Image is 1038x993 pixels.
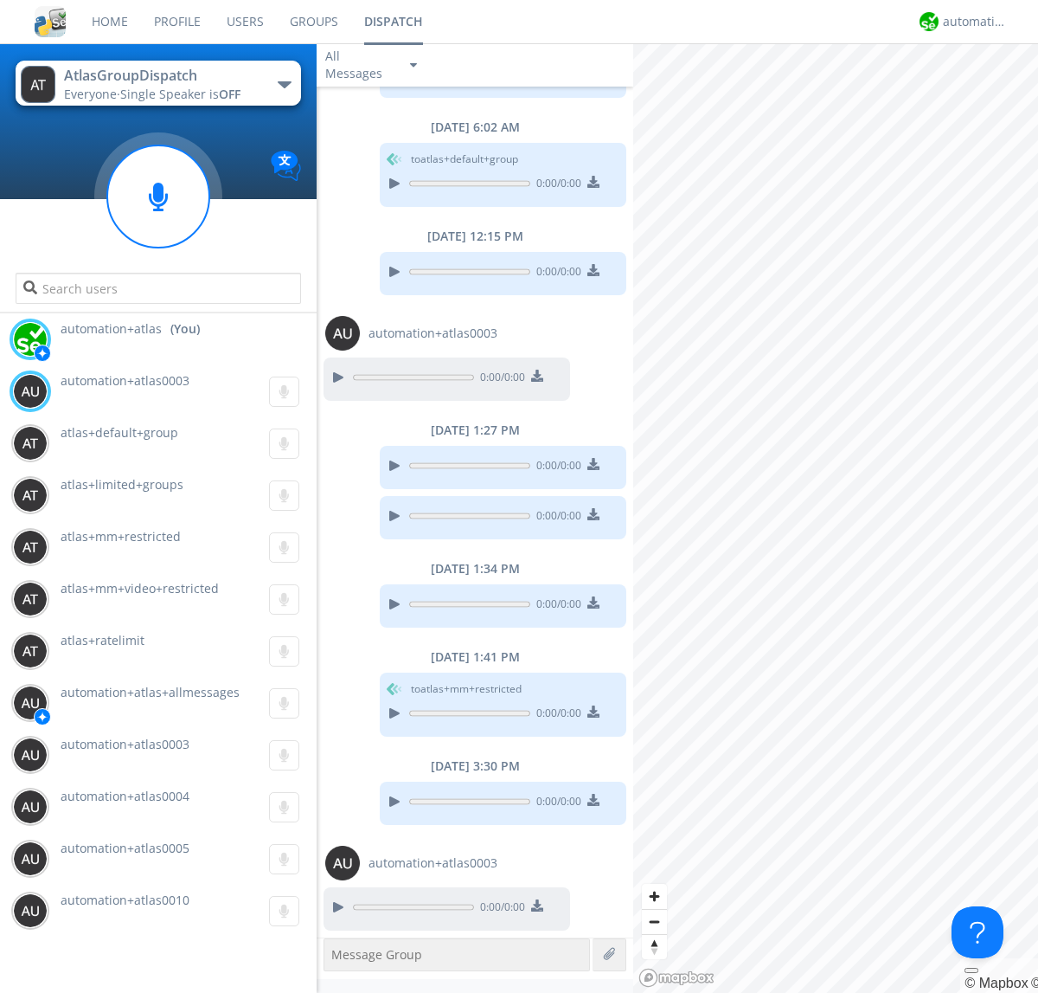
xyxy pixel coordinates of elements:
span: automation+atlas0003 [61,736,189,752]
span: automation+atlas0003 [368,325,497,342]
img: 373638.png [13,790,48,824]
button: Zoom out [642,909,667,934]
img: 373638.png [13,634,48,668]
a: Mapbox logo [638,968,714,988]
span: 0:00 / 0:00 [530,596,581,616]
span: atlas+ratelimit [61,632,144,648]
div: [DATE] 1:41 PM [317,648,633,666]
span: atlas+mm+video+restricted [61,580,219,596]
div: [DATE] 12:15 PM [317,228,633,245]
img: download media button [587,596,599,609]
img: 373638.png [13,893,48,928]
span: automation+atlas0003 [61,372,189,389]
img: download media button [587,508,599,520]
span: automation+atlas [61,320,162,338]
img: download media button [587,176,599,188]
img: 373638.png [13,738,48,772]
span: 0:00 / 0:00 [530,706,581,725]
img: d2d01cd9b4174d08988066c6d424eccd [13,322,48,357]
span: Single Speaker is [120,86,240,102]
img: 373638.png [13,841,48,876]
span: 0:00 / 0:00 [530,508,581,527]
input: Search users [16,273,300,304]
div: All Messages [325,48,394,82]
img: 373638.png [13,374,48,409]
button: Zoom in [642,884,667,909]
img: download media button [587,706,599,718]
span: automation+atlas0010 [61,892,189,908]
div: (You) [170,320,200,338]
span: 0:00 / 0:00 [530,458,581,477]
span: 0:00 / 0:00 [474,370,525,389]
span: Reset bearing to north [642,935,667,959]
img: 373638.png [13,530,48,564]
img: cddb5a64eb264b2086981ab96f4c1ba7 [35,6,66,37]
div: [DATE] 1:27 PM [317,422,633,439]
div: automation+atlas [943,13,1008,30]
span: automation+atlas0003 [368,854,497,872]
img: download media button [587,264,599,276]
span: 0:00 / 0:00 [530,794,581,813]
span: OFF [219,86,240,102]
span: automation+atlas0005 [61,840,189,856]
img: 373638.png [325,316,360,351]
span: to atlas+default+group [411,152,518,167]
img: 373638.png [13,686,48,720]
button: AtlasGroupDispatchEveryone·Single Speaker isOFF [16,61,300,106]
span: automation+atlas+allmessages [61,684,240,700]
span: automation+atlas0004 [61,788,189,804]
span: Zoom out [642,910,667,934]
button: Toggle attribution [964,968,978,973]
img: 373638.png [21,66,55,103]
span: atlas+default+group [61,424,178,441]
div: AtlasGroupDispatch [64,66,259,86]
div: [DATE] 6:02 AM [317,119,633,136]
div: Everyone · [64,86,259,103]
iframe: Toggle Customer Support [951,906,1003,958]
img: caret-down-sm.svg [410,63,417,68]
span: to atlas+mm+restricted [411,681,522,697]
span: 0:00 / 0:00 [530,264,581,283]
img: download media button [587,794,599,806]
img: download media button [531,370,543,382]
span: 0:00 / 0:00 [530,176,581,195]
img: download media button [587,458,599,470]
img: 373638.png [13,478,48,513]
img: 373638.png [325,846,360,880]
div: [DATE] 1:34 PM [317,560,633,577]
img: download media button [531,900,543,912]
img: Translation enabled [271,151,301,181]
img: 373638.png [13,426,48,461]
span: 0:00 / 0:00 [474,900,525,919]
img: 373638.png [13,582,48,616]
span: atlas+limited+groups [61,476,183,493]
div: [DATE] 3:30 PM [317,758,633,775]
button: Reset bearing to north [642,934,667,959]
img: d2d01cd9b4174d08988066c6d424eccd [919,12,939,31]
a: Mapbox [964,976,1028,990]
span: atlas+mm+restricted [61,528,181,545]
